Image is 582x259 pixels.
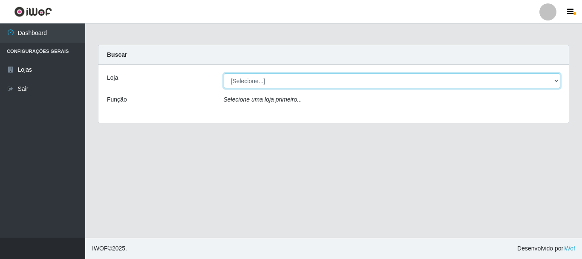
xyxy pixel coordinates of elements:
[224,96,302,103] i: Selecione uma loja primeiro...
[14,6,52,17] img: CoreUI Logo
[517,244,575,253] span: Desenvolvido por
[107,51,127,58] strong: Buscar
[92,245,108,252] span: IWOF
[107,95,127,104] label: Função
[92,244,127,253] span: © 2025 .
[107,73,118,82] label: Loja
[563,245,575,252] a: iWof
